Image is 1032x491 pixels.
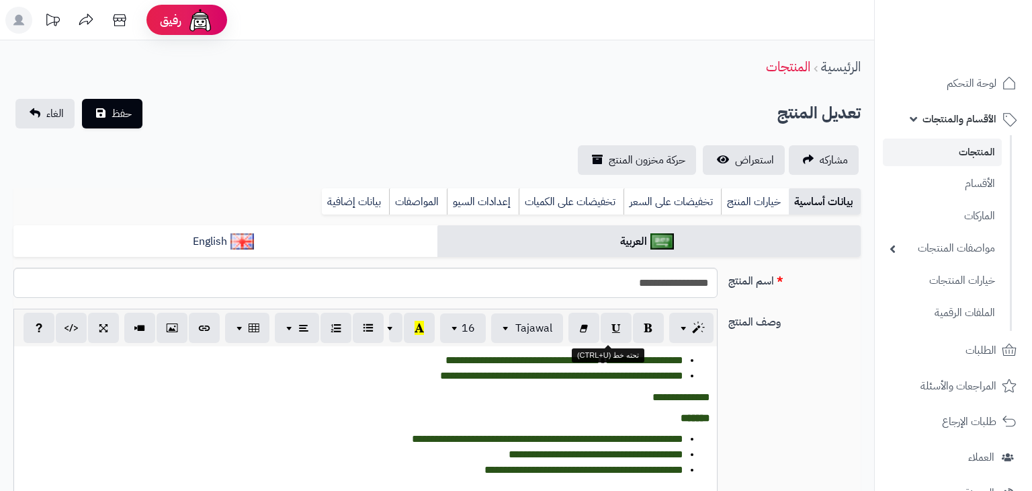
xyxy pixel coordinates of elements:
[46,106,64,122] span: الغاء
[160,12,181,28] span: رفيق
[820,152,848,168] span: مشاركه
[920,377,996,395] span: المراجعات والأسئلة
[922,110,996,128] span: الأقسام والمنتجات
[462,320,475,336] span: 16
[389,188,447,215] a: المواصفات
[947,74,996,93] span: لوحة التحكم
[230,233,254,250] img: English
[437,225,861,258] a: العربية
[883,139,1002,166] a: المنتجات
[883,406,1024,438] a: طلبات الإرجاع
[883,234,1002,263] a: مواصفات المنتجات
[883,169,1002,198] a: الأقسام
[515,320,552,336] span: Tajawal
[777,100,861,127] h2: تعديل المنتج
[968,448,994,467] span: العملاء
[322,188,389,215] a: بيانات إضافية
[965,341,996,360] span: الطلبات
[447,188,519,215] a: إعدادات السيو
[883,299,1002,328] a: الملفات الرقمية
[883,370,1024,402] a: المراجعات والأسئلة
[721,188,789,215] a: خيارات المنتج
[519,188,623,215] a: تخفيضات على الكميات
[13,225,437,258] a: English
[883,67,1024,100] a: لوحة التحكم
[883,202,1002,231] a: الماركات
[112,106,132,122] span: حفظ
[650,233,674,250] img: العربية
[883,266,1002,295] a: خيارات المنتجات
[440,313,486,343] button: 16
[883,441,1024,474] a: العملاء
[723,309,866,330] label: وصف المنتج
[942,412,996,431] span: طلبات الإرجاع
[36,7,69,37] a: تحديثات المنصة
[15,99,75,128] a: الغاء
[491,313,563,343] button: Tajawal
[578,145,696,175] a: حركة مخزون المنتج
[572,348,645,363] div: تحته خط (CTRL+U)
[609,152,685,168] span: حركة مخزون المنتج
[723,268,866,289] label: اسم المنتج
[735,152,774,168] span: استعراض
[789,188,861,215] a: بيانات أساسية
[623,188,721,215] a: تخفيضات على السعر
[766,56,810,77] a: المنتجات
[789,145,859,175] a: مشاركه
[187,7,214,34] img: ai-face.png
[82,99,142,128] button: حفظ
[883,334,1024,367] a: الطلبات
[941,10,1019,38] img: logo-2.png
[703,145,785,175] a: استعراض
[821,56,861,77] a: الرئيسية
